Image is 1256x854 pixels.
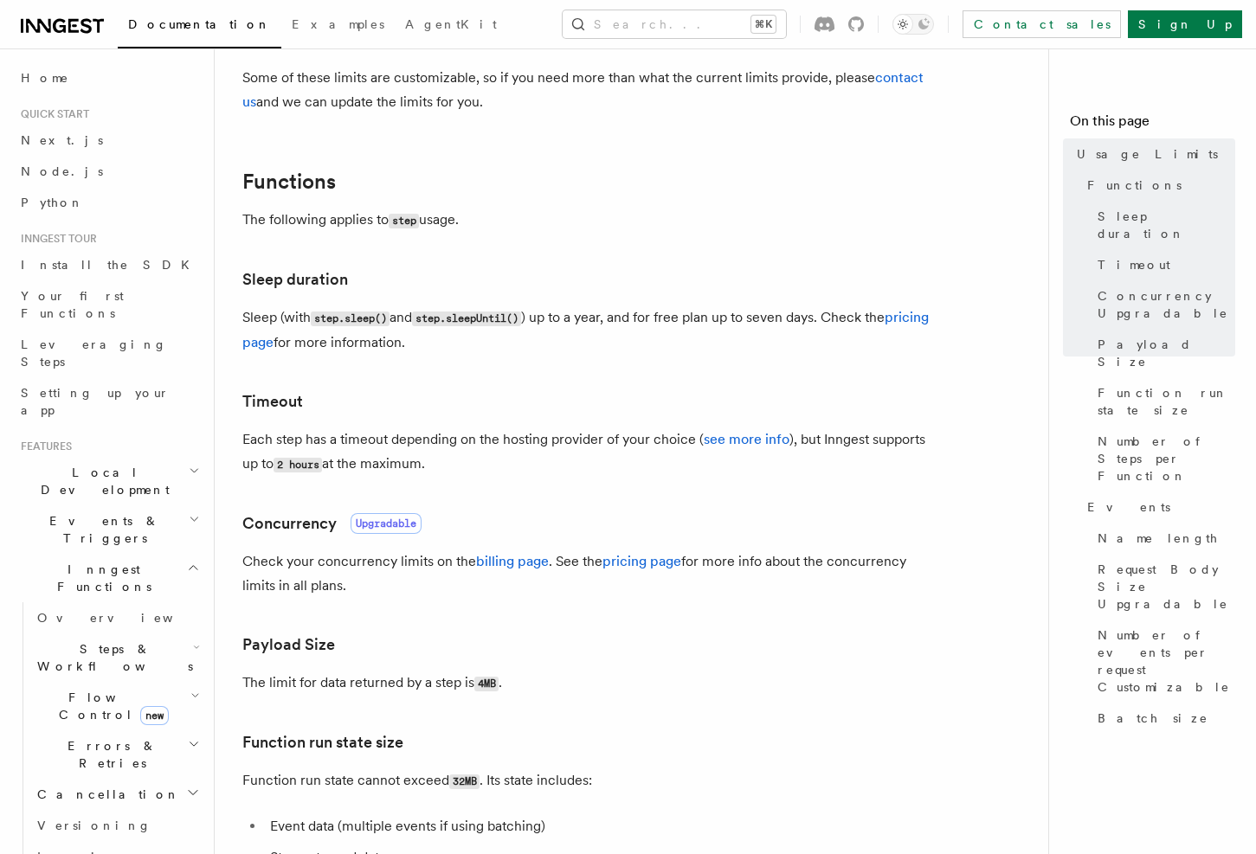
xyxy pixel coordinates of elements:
[1091,426,1235,491] a: Number of Steps per Function
[30,786,180,803] span: Cancellation
[1091,249,1235,280] a: Timeout
[14,280,203,329] a: Your first Functions
[476,553,549,569] a: billing page
[14,457,203,505] button: Local Development
[474,677,499,691] code: 4MB
[1091,329,1235,377] a: Payload Size
[21,258,200,272] span: Install the SDK
[242,768,935,793] p: Function run state cannot exceed . Its state includes:
[242,730,403,754] a: Function run state size
[1091,377,1235,426] a: Function run state size
[1077,145,1218,163] span: Usage Limits
[242,267,348,292] a: Sleep duration
[405,17,497,31] span: AgentKit
[963,10,1121,38] a: Contact sales
[30,682,203,730] button: Flow Controlnew
[412,311,521,326] code: step.sleepUntil()
[21,289,124,320] span: Your first Functions
[1098,336,1235,370] span: Payload Size
[292,17,384,31] span: Examples
[1098,384,1235,419] span: Function run state size
[1091,201,1235,249] a: Sleep duration
[37,819,151,832] span: Versioning
[1091,620,1235,703] a: Number of events per request Customizable
[30,810,203,841] a: Versioning
[1080,170,1235,201] a: Functions
[21,337,167,369] span: Leveraging Steps
[30,640,193,675] span: Steps & Workflows
[21,196,84,209] span: Python
[14,329,203,377] a: Leveraging Steps
[1070,138,1235,170] a: Usage Limits
[128,17,271,31] span: Documentation
[1098,710,1208,727] span: Batch size
[30,689,190,723] span: Flow Control
[37,611,216,625] span: Overview
[1098,433,1235,485] span: Number of Steps per Function
[704,431,789,447] a: see more info
[14,187,203,218] a: Python
[1091,703,1235,734] a: Batch size
[1080,491,1235,523] a: Events
[1087,498,1170,516] span: Events
[602,553,681,569] a: pricing page
[1128,10,1242,38] a: Sign Up
[1087,177,1182,194] span: Functions
[1098,256,1170,273] span: Timeout
[14,232,97,246] span: Inngest tour
[1098,530,1219,547] span: Name length
[1091,280,1235,329] a: Concurrency Upgradable
[892,14,934,35] button: Toggle dark mode
[21,164,103,178] span: Node.js
[242,671,935,696] p: The limit for data returned by a step is .
[30,737,188,772] span: Errors & Retries
[14,554,203,602] button: Inngest Functions
[14,62,203,93] a: Home
[395,5,507,47] a: AgentKit
[30,779,203,810] button: Cancellation
[30,730,203,779] button: Errors & Retries
[1070,111,1235,138] h4: On this page
[21,133,103,147] span: Next.js
[30,633,203,682] button: Steps & Workflows
[14,107,89,121] span: Quick start
[21,69,69,87] span: Home
[14,505,203,554] button: Events & Triggers
[1091,554,1235,620] a: Request Body Size Upgradable
[14,156,203,187] a: Node.js
[242,427,935,477] p: Each step has a timeout depending on the hosting provider of your choice ( ), but Inngest support...
[242,632,335,657] a: Payload Size
[281,5,395,47] a: Examples
[751,16,776,33] kbd: ⌘K
[1098,287,1235,322] span: Concurrency Upgradable
[1091,523,1235,554] a: Name length
[1098,561,1235,613] span: Request Body Size Upgradable
[14,561,187,595] span: Inngest Functions
[14,125,203,156] a: Next.js
[389,214,419,228] code: step
[118,5,281,48] a: Documentation
[140,706,169,725] span: new
[14,249,203,280] a: Install the SDK
[242,170,336,194] a: Functions
[242,511,422,536] a: ConcurrencyUpgradable
[242,305,935,355] p: Sleep (with and ) up to a year, and for free plan up to seven days. Check the for more information.
[14,464,189,498] span: Local Development
[14,377,203,426] a: Setting up your app
[242,208,935,233] p: The following applies to usage.
[21,386,170,417] span: Setting up your app
[30,602,203,633] a: Overview
[351,513,422,534] span: Upgradable
[242,549,935,598] p: Check your concurrency limits on the . See the for more info about the concurrency limits in all ...
[274,458,322,472] code: 2 hours
[563,10,786,38] button: Search...⌘K
[265,814,935,838] li: Event data (multiple events if using batching)
[14,440,72,453] span: Features
[449,774,480,789] code: 32MB
[14,512,189,547] span: Events & Triggers
[242,389,303,414] a: Timeout
[1098,208,1235,242] span: Sleep duration
[1098,626,1235,696] span: Number of events per request Customizable
[311,311,390,326] code: step.sleep()
[242,66,935,114] p: Some of these limits are customizable, so if you need more than what the current limits provide, ...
